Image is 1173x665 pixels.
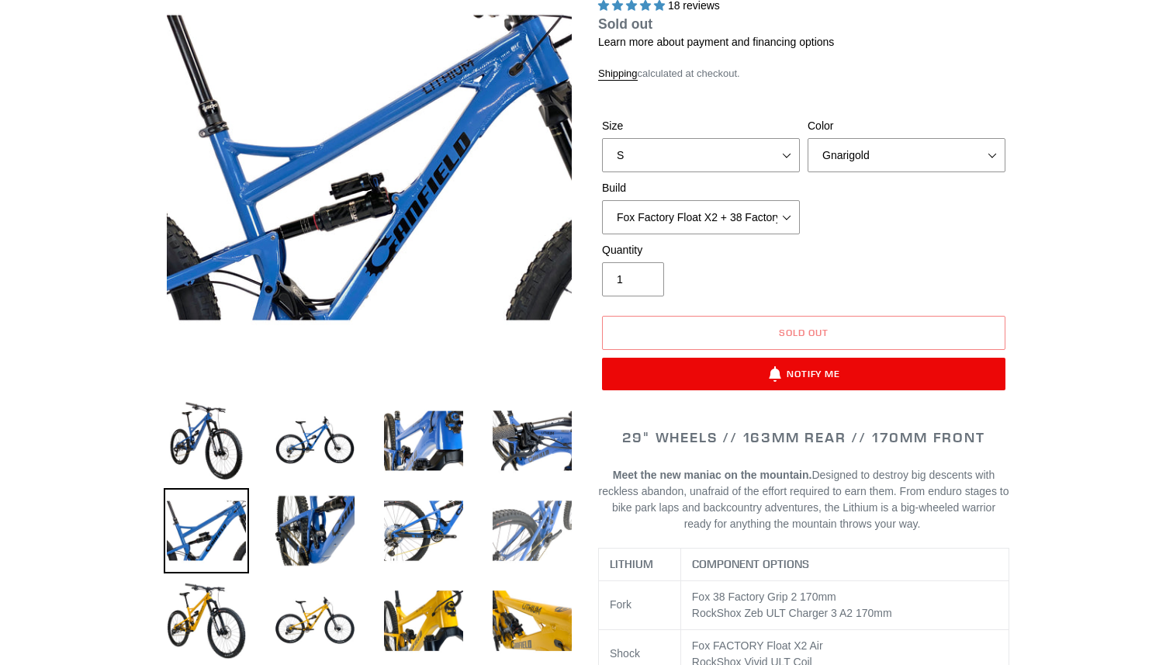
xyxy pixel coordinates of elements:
[490,488,575,573] img: Load image into Gallery viewer, LITHIUM - Complete Bike
[164,488,249,573] img: Load image into Gallery viewer, LITHIUM - Complete Bike
[602,118,800,134] label: Size
[599,548,681,580] th: LITHIUM
[599,469,1009,530] span: Designed to destroy big descents with reckless abandon, unafraid of the effort required to earn t...
[692,591,836,603] span: Fox 38 Factory Grip 2 170mm
[918,518,921,530] span: .
[599,580,681,629] td: Fork
[613,469,812,481] b: Meet the new maniac on the mountain.
[381,488,466,573] img: Load image into Gallery viewer, LITHIUM - Complete Bike
[808,118,1005,134] label: Color
[680,580,1009,629] td: RockShox mm
[680,548,1009,580] th: COMPONENT OPTIONS
[598,16,652,32] span: Sold out
[164,578,249,663] img: Load image into Gallery viewer, LITHIUM - Complete Bike
[622,428,984,446] span: 29" WHEELS // 163mm REAR // 170mm FRONT
[602,316,1005,350] button: Sold out
[612,485,1009,530] span: From enduro stages to bike park laps and backcountry adventures, the Lithium is a big-wheeled war...
[745,607,874,619] span: Zeb ULT Charger 3 A2 170
[602,242,800,258] label: Quantity
[598,66,1009,81] div: calculated at checkout.
[598,36,834,48] a: Learn more about payment and financing options
[381,398,466,483] img: Load image into Gallery viewer, LITHIUM - Complete Bike
[272,398,358,483] img: Load image into Gallery viewer, LITHIUM - Complete Bike
[272,488,358,573] img: Load image into Gallery viewer, LITHIUM - Complete Bike
[598,68,638,81] a: Shipping
[490,578,575,663] img: Load image into Gallery viewer, LITHIUM - Complete Bike
[602,358,1005,390] button: Notify Me
[381,578,466,663] img: Load image into Gallery viewer, LITHIUM - Complete Bike
[490,398,575,483] img: Load image into Gallery viewer, LITHIUM - Complete Bike
[602,180,800,196] label: Build
[779,327,829,338] span: Sold out
[164,398,249,483] img: Load image into Gallery viewer, LITHIUM - Complete Bike
[272,578,358,663] img: Load image into Gallery viewer, LITHIUM - Complete Bike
